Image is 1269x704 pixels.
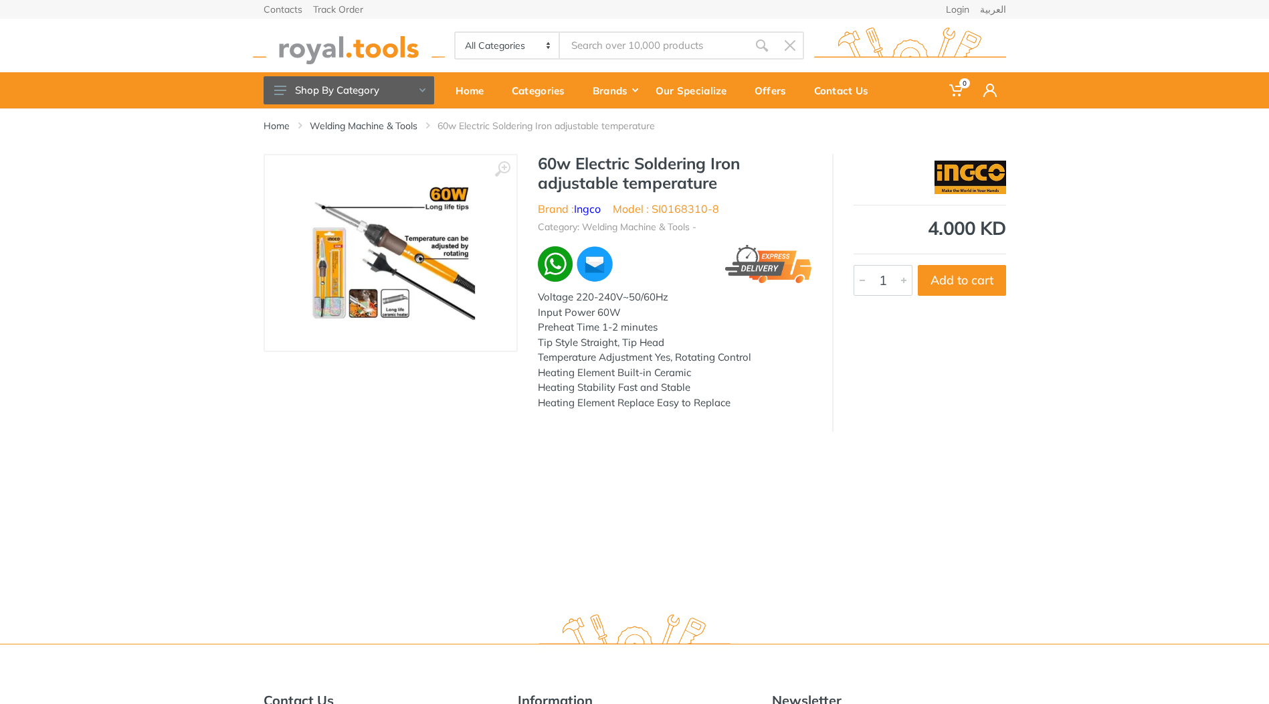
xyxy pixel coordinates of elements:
div: Contact Us [805,76,887,104]
a: Categories [502,72,583,108]
li: Model : SI0168310-8 [613,201,719,217]
div: Our Specialize [646,76,745,104]
img: Royal Tools - 60w Electric Soldering Iron adjustable temperature [306,169,475,337]
a: Track Order [313,5,363,14]
div: Voltage 220-240V~50/60Hz [538,290,812,305]
a: Home [264,119,290,133]
img: royal.tools Logo [539,614,730,651]
div: Heating Element Built-in Ceramic [538,365,812,381]
div: Heating Element Replace Easy to Replace [538,395,812,411]
a: Home [446,72,502,108]
li: 60w Electric Soldering Iron adjustable temperature [437,119,675,133]
button: Add to cart [918,265,1006,296]
img: royal.tools Logo [253,27,445,64]
div: Input Power 60W [538,305,812,321]
a: Offers [745,72,805,108]
input: Site search [560,31,747,60]
img: royal.tools Logo [814,27,1006,64]
div: Home [446,76,502,104]
a: العربية [980,5,1006,14]
div: Heating Stability Fast and Stable [538,380,812,395]
img: Ingco [935,161,1006,194]
a: Ingco [574,202,601,215]
div: Brands [583,76,646,104]
img: wa.webp [538,246,573,282]
a: 0 [940,72,974,108]
li: Brand : [538,201,601,217]
img: ma.webp [575,245,614,284]
span: 0 [959,78,970,88]
a: Contacts [264,5,302,14]
img: express.png [725,245,811,284]
div: Categories [502,76,583,104]
a: Login [946,5,969,14]
div: Offers [745,76,805,104]
li: Category: Welding Machine & Tools - [538,220,696,234]
button: Shop By Category [264,76,434,104]
a: Contact Us [805,72,887,108]
nav: breadcrumb [264,119,1006,133]
div: 4.000 KD [854,219,1006,238]
h1: 60w Electric Soldering Iron adjustable temperature [538,154,812,193]
div: Tip Style Straight, Tip Head [538,335,812,351]
a: Our Specialize [646,72,745,108]
div: Preheat Time 1-2 minutes [538,320,812,335]
div: Temperature Adjustment Yes, Rotating Control [538,350,812,365]
select: Category [456,33,561,58]
a: Welding Machine & Tools [310,119,417,133]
